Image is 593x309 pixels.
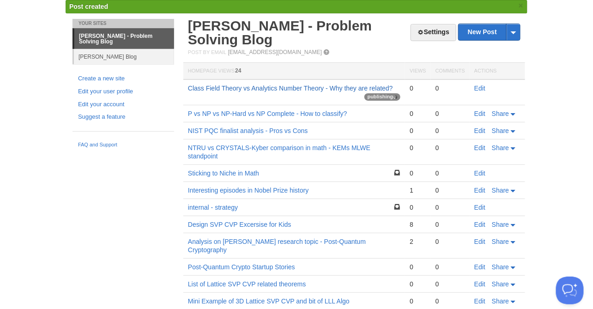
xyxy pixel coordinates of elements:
[228,49,322,55] a: [EMAIL_ADDRESS][DOMAIN_NAME]
[188,170,259,177] a: Sticking to Niche in Math
[474,204,485,211] a: Edit
[436,144,465,152] div: 0
[492,127,509,134] span: Share
[436,203,465,212] div: 0
[183,63,405,80] th: Homepage Views
[78,112,169,122] a: Suggest a feature
[188,85,393,92] a: Class Field Theory vs Analytics Number Theory - Why they are related?
[410,144,426,152] div: 0
[78,87,169,97] a: Edit your user profile
[470,63,525,80] th: Actions
[188,204,238,211] a: internal - strategy
[188,238,366,254] a: Analysis on [PERSON_NAME] research topic - Post-Quantum Cryptography
[436,237,465,246] div: 0
[188,221,291,228] a: Design SVP CVP Excersise for Kids
[188,280,306,288] a: List of Lattice SVP CVP related theorems
[188,110,347,117] a: P vs NP vs NP-Hard vs NP Complete - How to classify?
[431,63,470,80] th: Comments
[188,297,350,305] a: Mini Example of 3D Lattice SVP CVP and bit of LLL Algo
[436,84,465,92] div: 0
[474,85,485,92] a: Edit
[410,84,426,92] div: 0
[474,221,485,228] a: Edit
[364,93,401,101] span: publishing
[436,127,465,135] div: 0
[410,297,426,305] div: 0
[410,280,426,288] div: 0
[78,141,169,149] a: FAQ and Support
[474,187,485,194] a: Edit
[474,170,485,177] a: Edit
[188,49,226,55] span: Post by Email
[74,29,174,49] a: [PERSON_NAME] - Problem Solving Blog
[492,263,509,271] span: Share
[436,220,465,229] div: 0
[74,49,174,64] a: [PERSON_NAME] Blog
[492,144,509,151] span: Share
[411,24,456,41] a: Settings
[492,280,509,288] span: Share
[474,263,485,271] a: Edit
[410,127,426,135] div: 0
[436,263,465,271] div: 0
[474,127,485,134] a: Edit
[556,277,584,304] iframe: Help Scout Beacon - Open
[459,24,520,40] a: New Post
[410,263,426,271] div: 0
[436,169,465,177] div: 0
[188,127,308,134] a: NIST PQC finalist analysis - Pros vs Cons
[492,238,509,245] span: Share
[188,263,295,271] a: Post-Quantum Crypto Startup Stories
[410,186,426,194] div: 1
[492,187,509,194] span: Share
[474,238,485,245] a: Edit
[73,19,174,28] li: Your Sites
[410,109,426,118] div: 0
[405,63,430,80] th: Views
[474,297,485,305] a: Edit
[492,297,509,305] span: Share
[492,110,509,117] span: Share
[78,74,169,84] a: Create a new site
[410,169,426,177] div: 0
[436,186,465,194] div: 0
[235,67,241,74] span: 24
[436,297,465,305] div: 0
[436,109,465,118] div: 0
[188,144,370,160] a: NTRU vs CRYSTALS-Kyber comparison in math - KEMs MLWE standpoint
[474,144,485,151] a: Edit
[410,203,426,212] div: 0
[78,100,169,109] a: Edit your account
[474,110,485,117] a: Edit
[188,18,372,47] a: [PERSON_NAME] - Problem Solving Blog
[69,3,108,10] span: Post created
[188,187,309,194] a: Interesting episodes in Nobel Prize history
[436,280,465,288] div: 0
[474,280,485,288] a: Edit
[410,220,426,229] div: 8
[492,221,509,228] span: Share
[393,95,397,99] img: loading-tiny-gray.gif
[410,237,426,246] div: 2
